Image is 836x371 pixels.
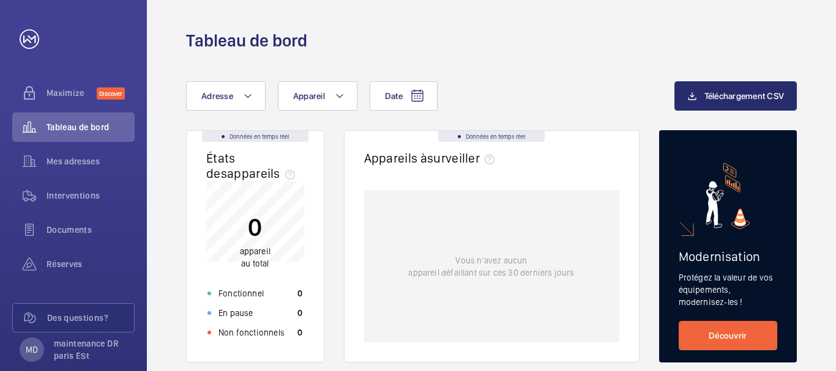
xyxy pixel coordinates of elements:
p: maintenance DR paris ESt [54,337,127,362]
span: Tableau de bord [47,121,135,133]
h2: Modernisation [679,249,778,264]
p: 0 [240,211,271,242]
span: Appareil [293,91,325,101]
div: Données en temps réel [438,131,545,142]
span: Mes adresses [47,155,135,167]
button: Adresse [186,81,266,111]
p: MD [26,343,38,356]
h2: États des [206,150,300,181]
span: appareils [227,166,300,181]
span: Réserves [47,258,135,270]
p: Non fonctionnels [218,326,285,339]
p: Fonctionnel [218,287,264,299]
span: appareil [240,246,271,256]
span: Discover [97,87,125,100]
button: Appareil [278,81,357,111]
h2: Appareils à [364,150,500,166]
span: Date [385,91,403,101]
button: Téléchargement CSV [674,81,797,111]
span: Des questions? [47,312,134,324]
p: Vous n'avez aucun appareil défaillant sur ces 30 derniers jours [408,254,574,279]
p: au total [240,245,271,270]
button: Date [370,81,438,111]
img: marketing-card.svg [706,163,750,229]
p: 0 [297,307,302,319]
span: Téléchargement CSV [704,91,785,101]
a: Découvrir [679,321,778,350]
p: 0 [297,287,302,299]
span: Documents [47,224,135,236]
span: Adresse [201,91,233,101]
h1: Tableau de bord [186,29,307,52]
span: Interventions [47,189,135,202]
p: En pause [218,307,253,319]
span: surveiller [427,150,499,166]
div: Données en temps réel [202,131,308,142]
p: 0 [297,326,302,339]
span: Maximize [47,87,97,99]
p: Protégez la valeur de vos équipements, modernisez-les ! [679,271,778,308]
